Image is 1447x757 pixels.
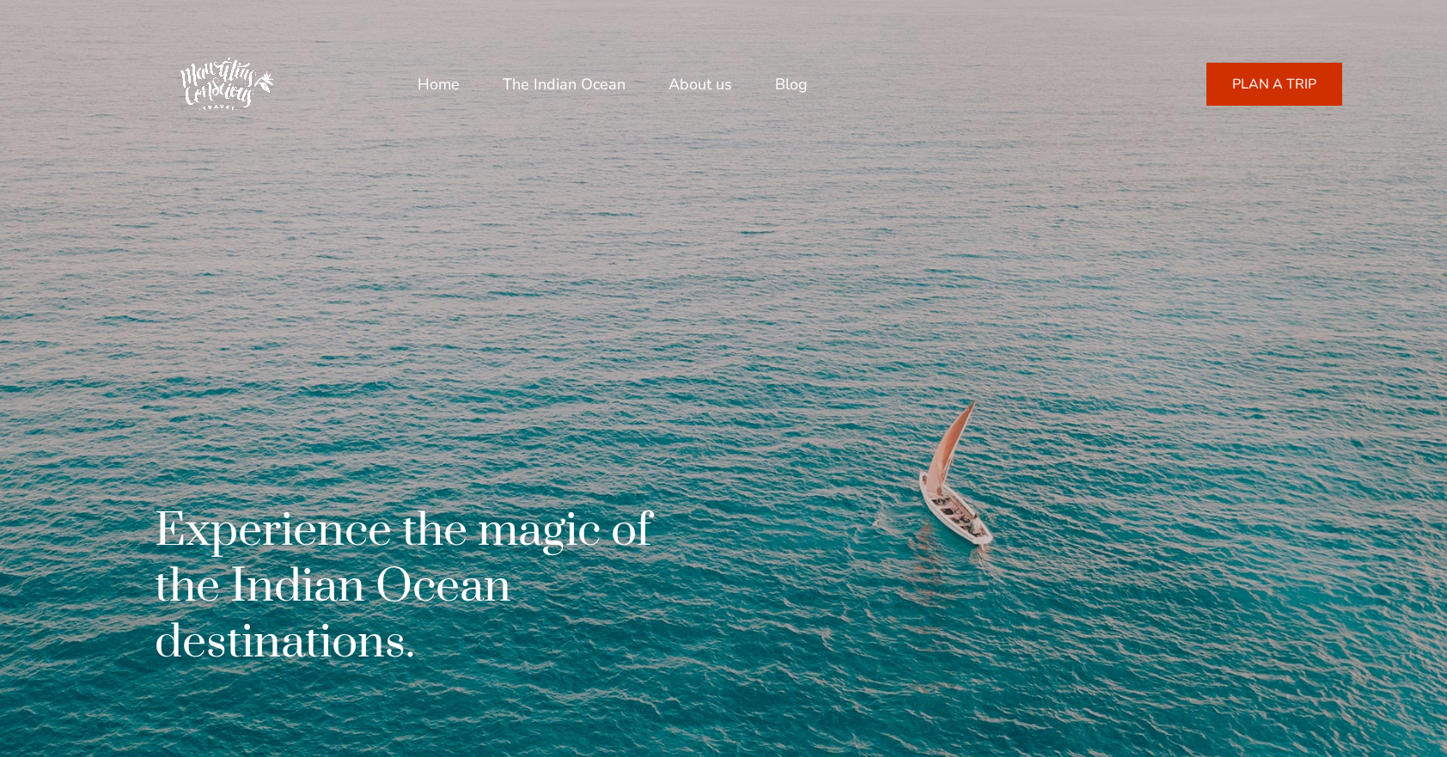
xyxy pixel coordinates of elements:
[1206,63,1342,106] a: PLAN A TRIP
[418,64,460,105] a: Home
[503,64,626,105] a: The Indian Ocean
[669,64,732,105] a: About us
[775,64,808,105] a: Blog
[155,504,675,671] h1: Experience the magic of the Indian Ocean destinations.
